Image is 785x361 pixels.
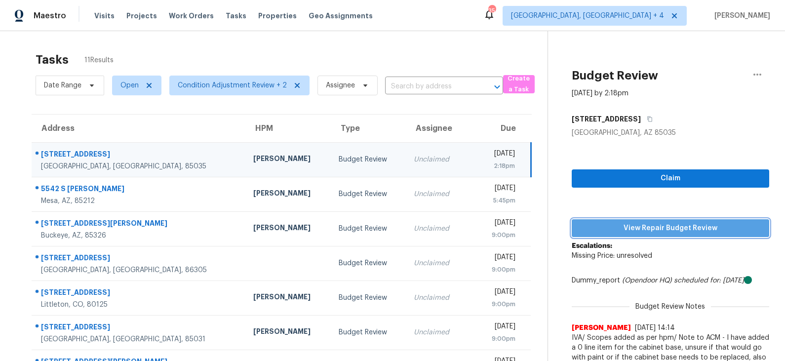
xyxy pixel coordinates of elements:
[41,218,237,231] div: [STREET_ADDRESS][PERSON_NAME]
[635,324,675,331] span: [DATE] 14:14
[258,11,297,21] span: Properties
[473,218,515,230] div: [DATE]
[572,242,612,249] b: Escalations:
[339,293,398,303] div: Budget Review
[414,224,458,234] div: Unclaimed
[253,188,323,201] div: [PERSON_NAME]
[326,80,355,90] span: Assignee
[473,161,515,171] div: 2:18pm
[473,321,515,334] div: [DATE]
[41,184,237,196] div: 5542 S [PERSON_NAME]
[339,224,398,234] div: Budget Review
[674,277,744,284] i: scheduled for: [DATE]
[339,189,398,199] div: Budget Review
[629,302,711,312] span: Budget Review Notes
[41,161,237,171] div: [GEOGRAPHIC_DATA], [GEOGRAPHIC_DATA], 85035
[41,265,237,275] div: [GEOGRAPHIC_DATA], [GEOGRAPHIC_DATA], 86305
[414,293,458,303] div: Unclaimed
[488,6,495,16] div: 35
[309,11,373,21] span: Geo Assignments
[41,253,237,265] div: [STREET_ADDRESS]
[41,196,237,206] div: Mesa, AZ, 85212
[226,12,246,19] span: Tasks
[473,287,515,299] div: [DATE]
[41,287,237,300] div: [STREET_ADDRESS]
[580,172,761,185] span: Claim
[473,299,515,309] div: 9:00pm
[169,11,214,21] span: Work Orders
[253,326,323,339] div: [PERSON_NAME]
[473,265,515,275] div: 9:00pm
[339,258,398,268] div: Budget Review
[641,110,654,128] button: Copy Address
[508,73,530,96] span: Create a Task
[473,196,515,205] div: 5:45pm
[126,11,157,21] span: Projects
[473,230,515,240] div: 9:00pm
[32,115,245,142] th: Address
[572,252,652,259] span: Missing Price: unresolved
[490,80,504,94] button: Open
[253,223,323,235] div: [PERSON_NAME]
[44,80,81,90] span: Date Range
[414,258,458,268] div: Unclaimed
[339,327,398,337] div: Budget Review
[41,334,237,344] div: [GEOGRAPHIC_DATA], [GEOGRAPHIC_DATA], 85031
[41,149,237,161] div: [STREET_ADDRESS]
[120,80,139,90] span: Open
[572,114,641,124] h5: [STREET_ADDRESS]
[572,128,769,138] div: [GEOGRAPHIC_DATA], AZ 85035
[572,323,631,333] span: [PERSON_NAME]
[41,322,237,334] div: [STREET_ADDRESS]
[572,88,628,98] div: [DATE] by 2:18pm
[253,292,323,304] div: [PERSON_NAME]
[178,80,287,90] span: Condition Adjustment Review + 2
[572,71,658,80] h2: Budget Review
[414,189,458,199] div: Unclaimed
[580,222,761,235] span: View Repair Budget Review
[511,11,664,21] span: [GEOGRAPHIC_DATA], [GEOGRAPHIC_DATA] + 4
[406,115,466,142] th: Assignee
[253,154,323,166] div: [PERSON_NAME]
[41,300,237,310] div: Littleton, CO, 80125
[84,55,114,65] span: 11 Results
[339,155,398,164] div: Budget Review
[622,277,672,284] i: (Opendoor HQ)
[466,115,531,142] th: Due
[503,75,535,93] button: Create a Task
[414,155,458,164] div: Unclaimed
[473,252,515,265] div: [DATE]
[572,169,769,188] button: Claim
[414,327,458,337] div: Unclaimed
[245,115,331,142] th: HPM
[385,79,475,94] input: Search by address
[572,276,769,285] div: Dummy_report
[473,334,515,344] div: 9:00pm
[473,149,515,161] div: [DATE]
[41,231,237,241] div: Buckeye, AZ, 85326
[473,183,515,196] div: [DATE]
[34,11,66,21] span: Maestro
[710,11,770,21] span: [PERSON_NAME]
[36,55,69,65] h2: Tasks
[331,115,406,142] th: Type
[94,11,115,21] span: Visits
[572,219,769,238] button: View Repair Budget Review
